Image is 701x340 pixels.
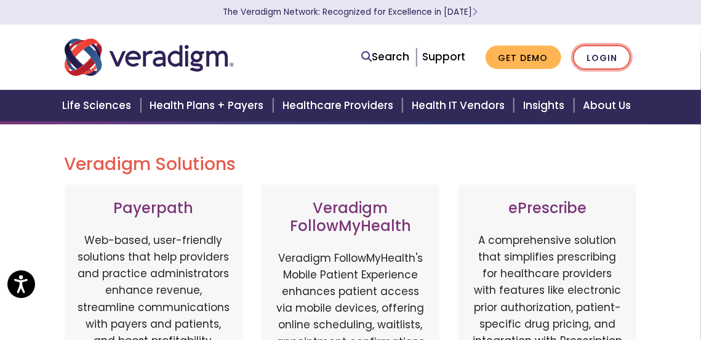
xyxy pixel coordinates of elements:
a: Health Plans + Payers [143,90,275,121]
h3: Veradigm FollowMyHealth [274,200,428,235]
a: Get Demo [486,46,561,70]
span: Learn More [473,6,478,18]
a: Healthcare Providers [275,90,404,121]
a: Support [423,49,466,64]
a: Login [573,45,631,70]
a: Insights [516,90,575,121]
h2: Veradigm Solutions [65,154,637,175]
a: Life Sciences [55,90,142,121]
a: Search [362,49,410,65]
a: The Veradigm Network: Recognized for Excellence in [DATE]Learn More [223,6,478,18]
a: Health IT Vendors [404,90,516,121]
h3: ePrescribe [470,200,624,217]
a: About Us [576,90,646,121]
h3: Payerpath [77,200,231,217]
img: Veradigm logo [65,37,234,78]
